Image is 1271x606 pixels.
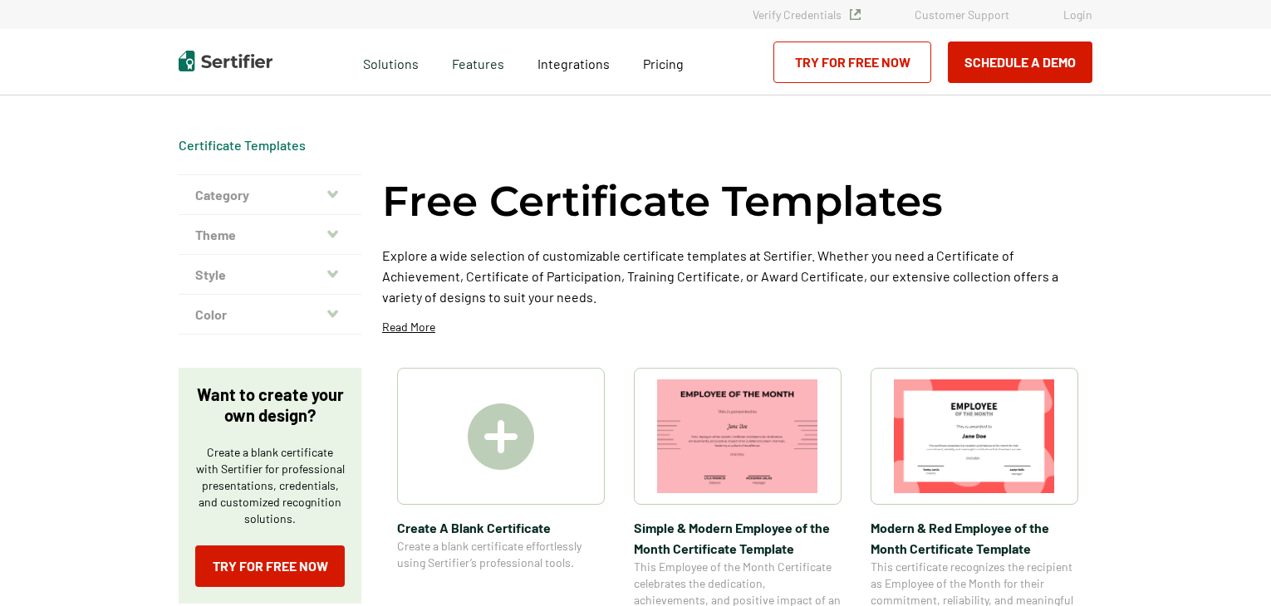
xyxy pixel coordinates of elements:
span: Modern & Red Employee of the Month Certificate Template [871,517,1078,559]
span: Pricing [643,56,684,71]
a: Try for Free Now [195,545,345,587]
img: Sertifier | Digital Credentialing Platform [179,51,272,71]
p: Explore a wide selection of customizable certificate templates at Sertifier. Whether you need a C... [382,245,1092,307]
a: Verify Credentials [753,7,861,22]
p: Create a blank certificate with Sertifier for professional presentations, credentials, and custom... [195,444,345,527]
img: Verified [850,9,861,20]
img: Simple & Modern Employee of the Month Certificate Template [657,379,818,493]
img: Create A Blank Certificate [468,403,534,470]
button: Category [179,175,361,215]
span: Certificate Templates [179,137,306,154]
button: Color [179,295,361,335]
a: Pricing [643,51,684,72]
button: Theme [179,215,361,255]
h1: Free Certificate Templates [382,174,943,228]
span: Integrations [537,56,610,71]
a: Customer Support [915,7,1009,22]
span: Simple & Modern Employee of the Month Certificate Template [634,517,842,559]
a: Integrations [537,51,610,72]
a: Try for Free Now [773,42,931,83]
button: Style [179,255,361,295]
img: Modern & Red Employee of the Month Certificate Template [894,379,1055,493]
div: Breadcrumb [179,137,306,154]
span: Create A Blank Certificate [397,517,605,538]
span: Solutions [363,51,419,72]
span: Create a blank certificate effortlessly using Sertifier’s professional tools. [397,538,605,571]
a: Certificate Templates [179,137,306,153]
p: Want to create your own design? [195,384,345,426]
p: Read More [382,319,435,335]
a: Login [1063,7,1092,22]
span: Features [452,51,504,72]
